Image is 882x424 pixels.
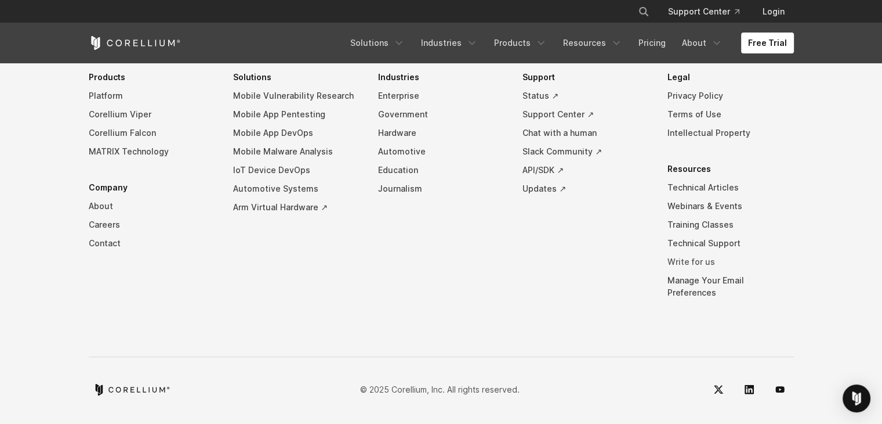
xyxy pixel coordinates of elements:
[89,105,215,124] a: Corellium Viper
[667,105,794,124] a: Terms of Use
[631,33,673,53] a: Pricing
[624,1,794,22] div: Navigation Menu
[633,1,654,22] button: Search
[89,234,215,253] a: Contact
[766,376,794,404] a: YouTube
[667,215,794,234] a: Training Classes
[843,385,870,412] div: Open Intercom Messenger
[741,33,794,53] a: Free Trial
[233,179,360,198] a: Automotive Systems
[89,87,215,105] a: Platform
[667,124,794,142] a: Intellectual Property
[667,87,794,105] a: Privacy Policy
[378,179,504,198] a: Journalism
[89,215,215,234] a: Careers
[659,1,749,22] a: Support Center
[522,142,649,161] a: Slack Community ↗
[487,33,554,53] a: Products
[522,105,649,124] a: Support Center ↗
[753,1,794,22] a: Login
[414,33,485,53] a: Industries
[378,161,504,179] a: Education
[233,161,360,179] a: IoT Device DevOps
[556,33,629,53] a: Resources
[667,234,794,253] a: Technical Support
[378,142,504,161] a: Automotive
[233,105,360,124] a: Mobile App Pentesting
[735,376,763,404] a: LinkedIn
[667,178,794,197] a: Technical Articles
[522,87,649,105] a: Status ↗
[522,161,649,179] a: API/SDK ↗
[522,124,649,142] a: Chat with a human
[522,179,649,198] a: Updates ↗
[667,197,794,215] a: Webinars & Events
[360,383,520,396] p: © 2025 Corellium, Inc. All rights reserved.
[89,36,181,50] a: Corellium Home
[705,376,732,404] a: Twitter
[89,68,794,319] div: Navigation Menu
[343,33,412,53] a: Solutions
[378,87,504,105] a: Enterprise
[89,124,215,142] a: Corellium Falcon
[89,142,215,161] a: MATRIX Technology
[667,253,794,271] a: Write for us
[233,198,360,217] a: Arm Virtual Hardware ↗
[89,197,215,215] a: About
[233,142,360,161] a: Mobile Malware Analysis
[343,33,794,53] div: Navigation Menu
[378,105,504,124] a: Government
[93,384,170,396] a: Corellium home
[378,124,504,142] a: Hardware
[233,124,360,142] a: Mobile App DevOps
[667,271,794,302] a: Manage Your Email Preferences
[675,33,729,53] a: About
[233,87,360,105] a: Mobile Vulnerability Research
